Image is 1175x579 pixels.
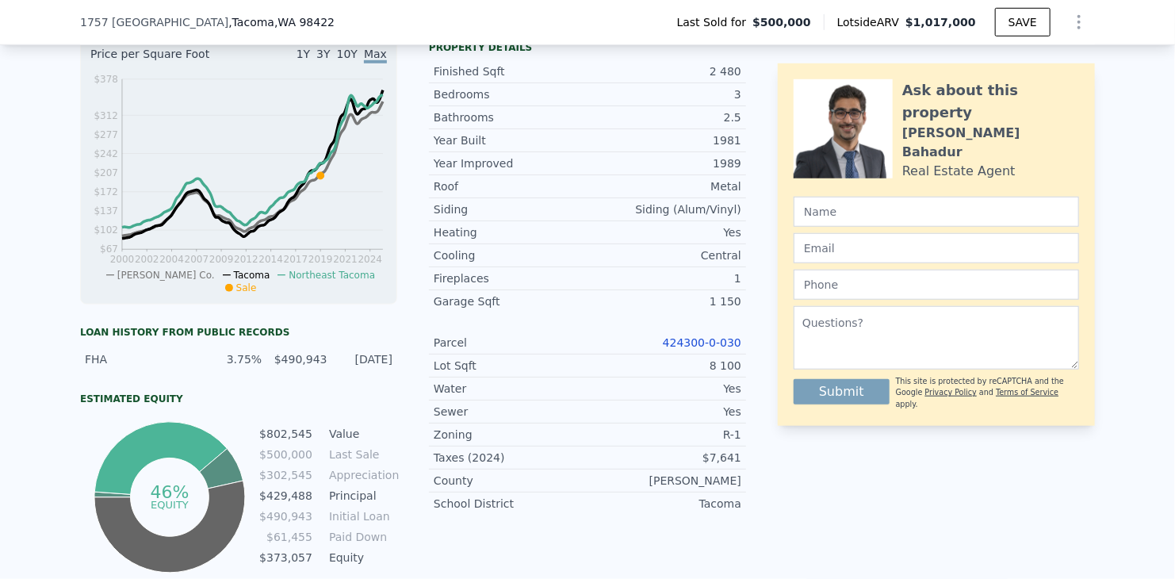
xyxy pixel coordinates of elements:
[258,446,313,463] td: $500,000
[434,335,587,351] div: Parcel
[434,247,587,263] div: Cooling
[587,496,741,512] div: Tacoma
[308,254,333,265] tspan: 2019
[333,254,358,265] tspan: 2021
[258,528,313,546] td: $61,455
[434,201,587,217] div: Siding
[902,79,1079,124] div: Ask about this property
[587,201,741,217] div: Siding (Alum/Vinyl)
[587,270,741,286] div: 1
[337,351,392,367] div: [DATE]
[85,351,197,367] div: FHA
[434,155,587,171] div: Year Improved
[326,446,397,463] td: Last Sale
[587,86,741,102] div: 3
[94,74,118,85] tspan: $378
[434,63,587,79] div: Finished Sqft
[80,14,228,30] span: 1757 [GEOGRAPHIC_DATA]
[110,254,135,265] tspan: 2000
[587,293,741,309] div: 1 150
[434,293,587,309] div: Garage Sqft
[326,508,397,525] td: Initial Loan
[794,197,1079,227] input: Name
[209,254,234,265] tspan: 2009
[587,473,741,489] div: [PERSON_NAME]
[587,404,741,420] div: Yes
[234,254,258,265] tspan: 2012
[794,379,890,405] button: Submit
[94,129,118,140] tspan: $277
[995,8,1051,36] button: SAVE
[326,528,397,546] td: Paid Down
[284,254,308,265] tspan: 2017
[94,186,118,197] tspan: $172
[326,487,397,504] td: Principal
[258,487,313,504] td: $429,488
[902,162,1016,181] div: Real Estate Agent
[326,425,397,443] td: Value
[94,225,118,236] tspan: $102
[258,508,313,525] td: $490,943
[902,124,1079,162] div: [PERSON_NAME] Bahadur
[663,336,741,349] a: 424300-0-030
[358,254,383,265] tspan: 2024
[236,282,257,293] span: Sale
[1063,6,1095,38] button: Show Options
[434,450,587,466] div: Taxes (2024)
[434,178,587,194] div: Roof
[587,132,741,148] div: 1981
[434,427,587,443] div: Zoning
[837,14,905,30] span: Lotside ARV
[896,376,1079,410] div: This site is protected by reCAPTCHA and the Google and apply.
[289,270,375,281] span: Northeast Tacoma
[258,549,313,566] td: $373,057
[434,86,587,102] div: Bedrooms
[752,14,811,30] span: $500,000
[326,466,397,484] td: Appreciation
[996,388,1058,397] a: Terms of Service
[434,496,587,512] div: School District
[117,270,215,281] span: [PERSON_NAME] Co.
[434,381,587,397] div: Water
[587,427,741,443] div: R-1
[587,63,741,79] div: 2 480
[228,14,335,30] span: , Tacoma
[100,244,118,255] tspan: $67
[150,482,189,502] tspan: 46%
[587,450,741,466] div: $7,641
[135,254,159,265] tspan: 2002
[434,132,587,148] div: Year Built
[326,549,397,566] td: Equity
[794,233,1079,263] input: Email
[587,109,741,125] div: 2.5
[258,425,313,443] td: $802,545
[94,167,118,178] tspan: $207
[337,48,358,60] span: 10Y
[159,254,184,265] tspan: 2004
[151,499,189,511] tspan: equity
[587,155,741,171] div: 1989
[94,110,118,121] tspan: $312
[794,270,1079,300] input: Phone
[434,224,587,240] div: Heating
[434,473,587,489] div: County
[316,48,330,60] span: 3Y
[258,254,283,265] tspan: 2014
[271,351,327,367] div: $490,943
[94,205,118,217] tspan: $137
[206,351,262,367] div: 3.75%
[274,16,335,29] span: , WA 98422
[587,381,741,397] div: Yes
[905,16,976,29] span: $1,017,000
[90,46,239,71] div: Price per Square Foot
[364,48,387,63] span: Max
[587,247,741,263] div: Central
[258,466,313,484] td: $302,545
[234,270,270,281] span: Tacoma
[587,224,741,240] div: Yes
[587,358,741,374] div: 8 100
[434,109,587,125] div: Bathrooms
[94,148,118,159] tspan: $242
[80,326,397,339] div: Loan history from public records
[677,14,753,30] span: Last Sold for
